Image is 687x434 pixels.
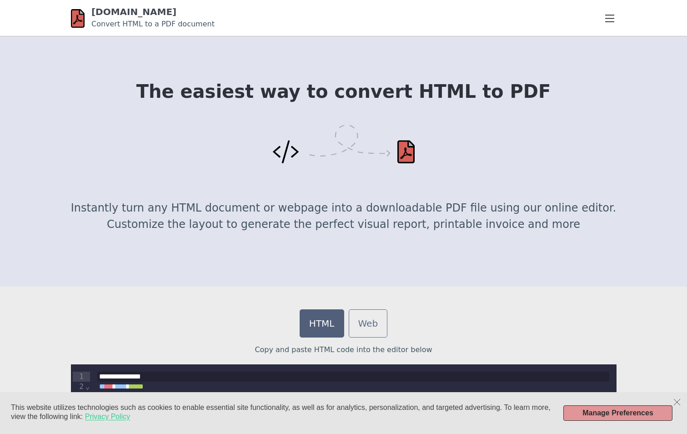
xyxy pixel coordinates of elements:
a: [DOMAIN_NAME] [91,6,176,17]
img: Convert HTML to PDF [273,125,415,164]
div: 3 [73,392,85,402]
a: HTML [300,309,344,338]
h1: The easiest way to convert HTML to PDF [71,81,617,102]
button: Manage Preferences [563,405,672,421]
p: Instantly turn any HTML document or webpage into a downloadable PDF file using our online editor.... [71,200,617,232]
small: Convert HTML to a PDF document [91,20,215,28]
a: Privacy Policy [85,412,130,421]
p: Copy and paste HTML code into the editor below [71,344,617,355]
span: This website utilizes technologies such as cookies to enable essential site functionality, as wel... [11,404,551,420]
img: html-pdf.net [71,8,85,29]
div: 2 [73,382,85,392]
a: Web [349,309,388,338]
span: Fold line [85,382,90,391]
div: 1 [73,372,85,382]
